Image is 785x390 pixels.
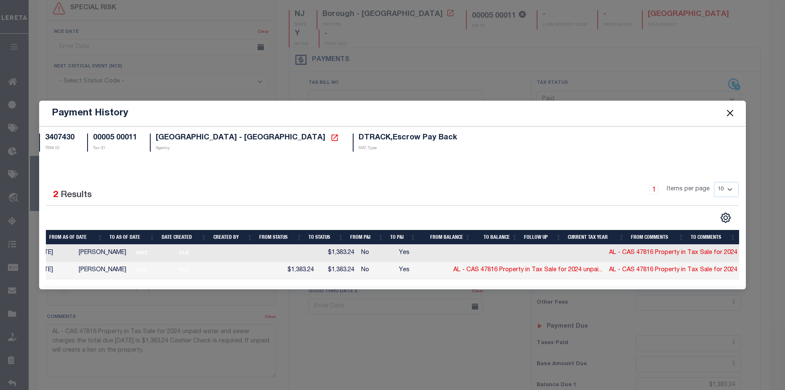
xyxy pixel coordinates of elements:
[52,107,128,119] h5: Payment History
[305,230,347,245] th: To Status: activate to sort column ascending
[628,230,687,245] th: From Comments: activate to sort column ascending
[133,265,150,275] span: DUE
[609,267,758,273] a: AL - CAS 47816 Property in Tax Sale for 2024 unpai...
[317,262,358,279] td: $1,383.24
[156,134,325,142] span: [GEOGRAPHIC_DATA] - [GEOGRAPHIC_DATA]
[359,134,457,143] h5: DTRACK,Escrow Pay Back
[396,262,450,279] td: Yes
[45,145,75,152] p: TBM ID
[176,248,192,258] span: DUE
[564,230,628,245] th: Current Tax Year: activate to sort column ascending
[358,262,396,279] td: No
[31,245,75,262] td: [DATE]
[270,262,317,279] td: $1,383.24
[521,230,564,245] th: Follow Up: activate to sort column ascending
[347,230,387,245] th: From P&I: activate to sort column ascending
[176,265,192,275] span: PYD
[396,245,450,262] td: Yes
[387,230,419,245] th: To P&I: activate to sort column ascending
[725,108,736,119] button: Close
[93,134,137,143] h5: 00005 00011
[359,145,457,152] p: SVC Type
[609,250,758,256] a: AL - CAS 47816 Property in Tax Sale for 2024 unpai...
[419,230,474,245] th: From Balance: activate to sort column ascending
[75,245,130,262] td: [PERSON_NAME]
[317,245,358,262] td: $1,383.24
[156,145,340,152] p: Agency
[46,230,106,245] th: From As of Date: activate to sort column ascending
[31,262,75,279] td: [DATE]
[158,230,210,245] th: Date Created: activate to sort column ascending
[75,262,130,279] td: [PERSON_NAME]
[649,185,659,194] a: 1
[61,189,92,202] label: Results
[358,245,396,262] td: No
[256,230,305,245] th: From Status: activate to sort column ascending
[93,145,137,152] p: Tax ID
[210,230,256,245] th: Created By: activate to sort column ascending
[53,191,58,200] span: 2
[106,230,158,245] th: To As of Date: activate to sort column ascending
[133,248,150,258] span: NW2
[453,267,602,273] a: AL - CAS 47816 Property in Tax Sale for 2024 unpai...
[687,230,739,245] th: To Comments: activate to sort column ascending
[45,134,75,143] h5: 3407430
[474,230,521,245] th: To Balance: activate to sort column ascending
[667,185,710,194] span: Items per page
